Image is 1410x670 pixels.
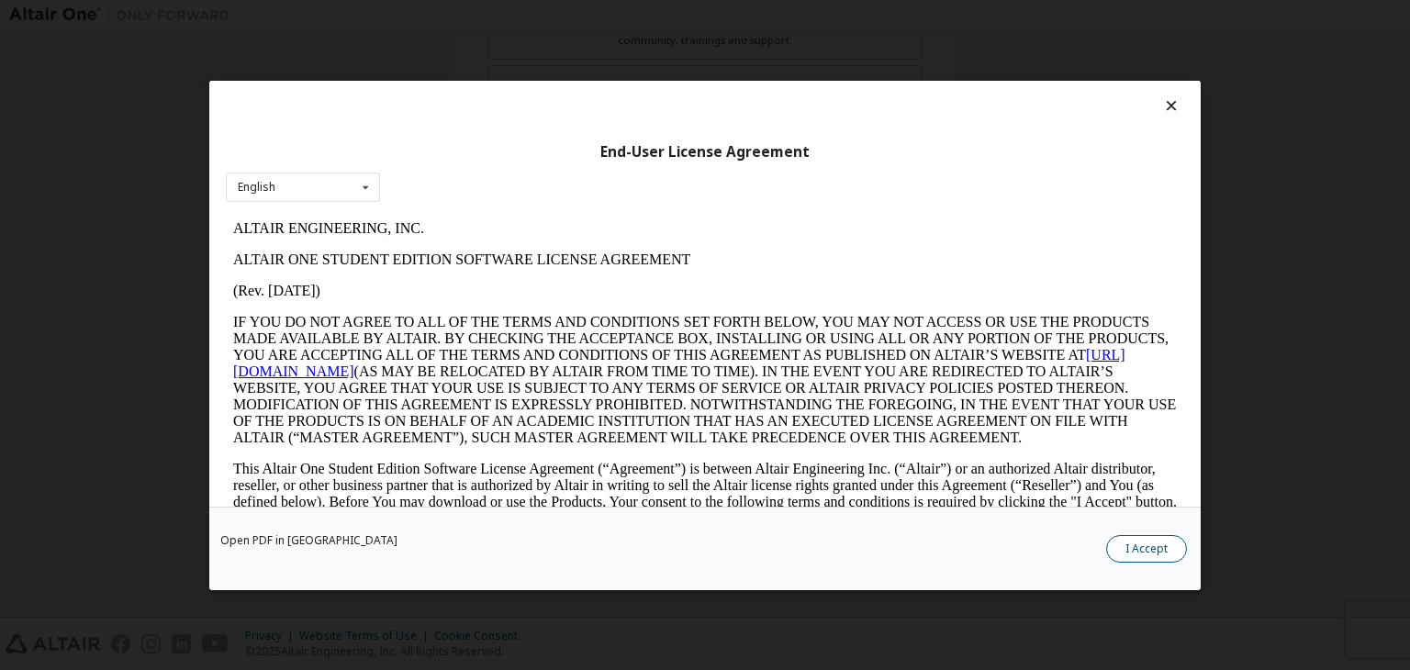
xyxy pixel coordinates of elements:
div: English [238,182,275,193]
a: Open PDF in [GEOGRAPHIC_DATA] [220,535,397,546]
p: ALTAIR ENGINEERING, INC. [7,7,951,24]
button: I Accept [1106,535,1187,563]
div: End-User License Agreement [226,142,1184,161]
p: IF YOU DO NOT AGREE TO ALL OF THE TERMS AND CONDITIONS SET FORTH BELOW, YOU MAY NOT ACCESS OR USE... [7,101,951,233]
p: ALTAIR ONE STUDENT EDITION SOFTWARE LICENSE AGREEMENT [7,39,951,55]
a: [URL][DOMAIN_NAME] [7,134,900,166]
p: This Altair One Student Edition Software License Agreement (“Agreement”) is between Altair Engine... [7,248,951,314]
p: (Rev. [DATE]) [7,70,951,86]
